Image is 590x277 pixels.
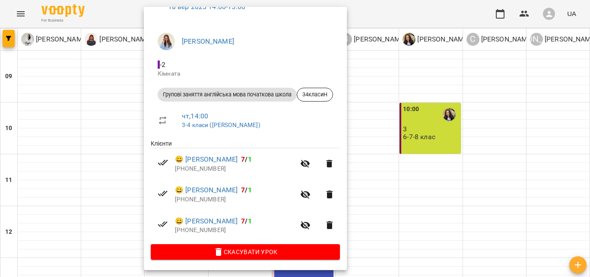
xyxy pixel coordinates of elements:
[175,154,238,165] a: 😀 [PERSON_NAME]
[241,186,245,194] span: 7
[175,165,295,173] p: [PHONE_NUMBER]
[158,60,167,69] span: - 2
[158,219,168,229] svg: Візит сплачено
[248,217,252,225] span: 1
[297,88,333,102] div: 34класиН
[158,188,168,199] svg: Візит сплачено
[182,121,260,128] a: 3-4 класи ([PERSON_NAME])
[151,139,340,244] ul: Клієнти
[297,91,333,99] span: 34класиН
[241,217,251,225] b: /
[168,3,245,11] a: 18 вер 2025 14:00-15:00
[175,185,238,195] a: 😀 [PERSON_NAME]
[241,155,245,163] span: 7
[175,216,238,226] a: 😀 [PERSON_NAME]
[158,247,333,257] span: Скасувати Урок
[241,217,245,225] span: 7
[241,155,251,163] b: /
[182,112,208,120] a: чт , 14:00
[241,186,251,194] b: /
[158,91,297,99] span: Групові заняття англійська мова початкова школа
[175,226,295,235] p: [PHONE_NUMBER]
[182,37,234,45] a: [PERSON_NAME]
[151,244,340,260] button: Скасувати Урок
[175,195,295,204] p: [PHONE_NUMBER]
[248,186,252,194] span: 1
[248,155,252,163] span: 1
[158,33,175,50] img: 8331ff4fd8f8f17496a27caf43209ace.JPG
[158,157,168,168] svg: Візит сплачено
[158,70,333,78] p: Кімната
